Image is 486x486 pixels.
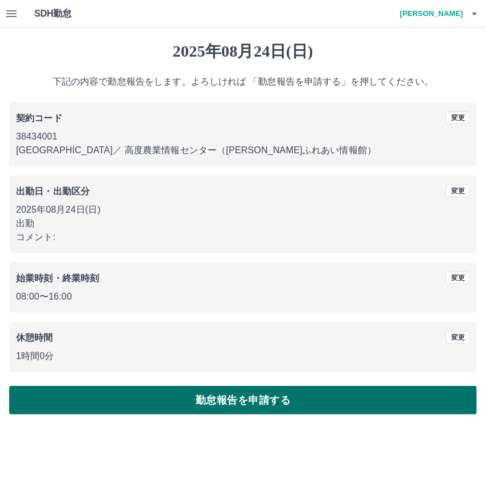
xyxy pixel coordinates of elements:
[16,186,90,196] b: 出勤日・出勤区分
[446,331,470,344] button: 変更
[446,111,470,124] button: 変更
[446,272,470,284] button: 変更
[16,333,53,342] b: 休憩時間
[16,217,470,230] p: 出勤
[16,203,470,217] p: 2025年08月24日(日)
[16,230,470,244] p: コメント:
[9,386,477,415] button: 勤怠報告を申請する
[16,144,470,157] p: [GEOGRAPHIC_DATA] ／ 高度農業情報センター（[PERSON_NAME]ふれあい情報館）
[16,349,470,363] p: 1時間0分
[9,42,477,61] h1: 2025年08月24日(日)
[16,130,470,144] p: 38434001
[446,185,470,197] button: 変更
[16,273,99,283] b: 始業時刻・終業時刻
[16,113,62,123] b: 契約コード
[9,75,477,89] p: 下記の内容で勤怠報告をします。よろしければ 「勤怠報告を申請する」を押してください。
[16,290,470,304] p: 08:00 〜 16:00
